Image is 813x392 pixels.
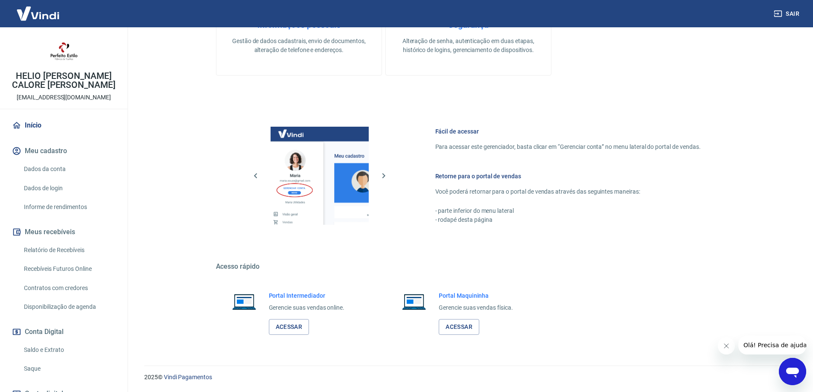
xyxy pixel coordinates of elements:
a: Vindi Pagamentos [164,374,212,380]
a: Saque [20,360,117,377]
button: Meus recebíveis [10,223,117,241]
button: Conta Digital [10,322,117,341]
p: 2025 © [144,373,793,382]
iframe: Mensagem da empresa [738,336,806,354]
span: Olá! Precisa de ajuda? [5,6,72,13]
a: Disponibilização de agenda [20,298,117,316]
button: Meu cadastro [10,142,117,160]
iframe: Fechar mensagem [718,337,735,354]
iframe: Botão para abrir a janela de mensagens [779,358,806,385]
img: Imagem de um notebook aberto [396,291,432,312]
p: Gerencie suas vendas física. [439,303,513,312]
a: Dados da conta [20,160,117,178]
p: - rodapé desta página [435,215,701,224]
a: Informe de rendimentos [20,198,117,216]
a: Saldo e Extrato [20,341,117,359]
p: HELIO [PERSON_NAME] CALORE [PERSON_NAME] [7,72,121,90]
a: Relatório de Recebíveis [20,241,117,259]
p: Alteração de senha, autenticação em duas etapas, histórico de logins, gerenciamento de dispositivos. [399,37,537,55]
a: Acessar [269,319,309,335]
a: Dados de login [20,180,117,197]
a: Recebíveis Futuros Online [20,260,117,278]
p: Gestão de dados cadastrais, envio de documentos, alteração de telefone e endereços. [230,37,368,55]
a: Acessar [439,319,479,335]
img: Imagem de um notebook aberto [226,291,262,312]
p: Gerencie suas vendas online. [269,303,345,312]
h6: Portal Maquininha [439,291,513,300]
img: Vindi [10,0,66,26]
p: [EMAIL_ADDRESS][DOMAIN_NAME] [17,93,111,102]
a: Início [10,116,117,135]
button: Sair [772,6,803,22]
img: 80f418c5-397f-4837-b103-5465cacecc94.jpeg [47,34,81,68]
h6: Fácil de acessar [435,127,701,136]
p: Você poderá retornar para o portal de vendas através das seguintes maneiras: [435,187,701,196]
a: Contratos com credores [20,279,117,297]
h6: Retorne para o portal de vendas [435,172,701,180]
p: Para acessar este gerenciador, basta clicar em “Gerenciar conta” no menu lateral do portal de ven... [435,142,701,151]
h5: Acesso rápido [216,262,721,271]
h6: Portal Intermediador [269,291,345,300]
img: Imagem da dashboard mostrando o botão de gerenciar conta na sidebar no lado esquerdo [271,127,369,225]
p: - parte inferior do menu lateral [435,206,701,215]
